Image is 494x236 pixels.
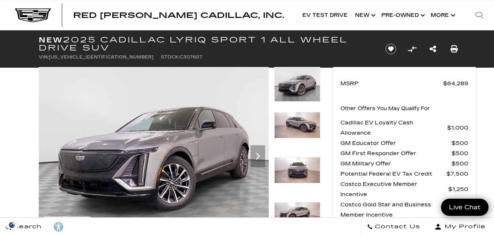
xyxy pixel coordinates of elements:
span: Costco Executive Member Incentive [340,179,448,199]
a: Costco Executive Member Incentive $1,250 [340,179,468,199]
span: GM First Responder Offer [340,148,452,158]
span: $7,500 [446,169,468,179]
img: Cadillac Dark Logo with Cadillac White Text [15,8,51,22]
a: New [351,1,378,30]
p: Other Offers You May Qualify For [340,104,430,114]
span: Potential Federal EV Tax Credit [340,169,446,179]
a: Red [PERSON_NAME] Cadillac, Inc. [73,12,284,19]
a: MSRP $64,289 [340,78,468,89]
span: GM Educator Offer [340,138,452,148]
img: New 2025 Argent Silver Metallic Cadillac Sport 1 image 4 [274,202,320,228]
section: Click to Open Cookie Consent Modal [4,221,20,229]
a: GM First Responder Offer $500 [340,148,468,158]
div: Next [250,145,265,167]
a: Live Chat [441,199,489,216]
a: Contact Us [361,218,426,236]
a: Potential Federal EV Tax Credit $7,500 [340,169,468,179]
a: Cadillac EV Loyalty Cash Allowance $1,000 [340,117,468,138]
button: Open user profile menu [426,218,494,236]
span: Live Chat [445,203,484,211]
a: GM Military Offer $500 [340,158,468,169]
img: Opt-Out Icon [4,221,20,229]
img: New 2025 Argent Silver Metallic Cadillac Sport 1 image 1 [274,67,320,102]
span: $1,250 [448,184,468,194]
span: $500 [452,148,468,158]
button: Compare vehicle [407,44,418,55]
span: MSRP [340,78,443,89]
button: Save vehicle [383,43,399,55]
h1: 2025 Cadillac LYRIQ Sport 1 All Wheel Drive SUV [39,36,373,52]
a: Pre-Owned [378,1,427,30]
a: Share this New 2025 Cadillac LYRIQ Sport 1 All Wheel Drive SUV [430,44,436,54]
span: Costco Gold Star and Business Member Incentive [340,199,447,220]
img: New 2025 Argent Silver Metallic Cadillac Sport 1 image 2 [274,112,320,138]
span: [US_VEHICLE_IDENTIFICATION_NUMBER] [49,55,154,60]
span: $64,289 [443,78,468,89]
span: My Profile [442,222,486,232]
div: (46) Photos [44,217,91,234]
a: GM Educator Offer $500 [340,138,468,148]
span: GM Military Offer [340,158,452,169]
a: Costco Gold Star and Business Member Incentive $1,000 [340,199,468,220]
span: Stock: [161,55,180,60]
a: EV Test Drive [299,1,351,30]
span: Cadillac EV Loyalty Cash Allowance [340,117,447,138]
strong: New [39,35,63,44]
button: More [427,1,457,30]
span: $500 [452,158,468,169]
a: Print this New 2025 Cadillac LYRIQ Sport 1 All Wheel Drive SUV [450,44,458,54]
img: New 2025 Argent Silver Metallic Cadillac Sport 1 image 3 [274,157,320,183]
span: Contact Us [373,222,420,232]
span: $500 [452,138,468,148]
span: Search [11,222,42,232]
span: VIN: [39,55,49,60]
span: $1,000 [447,123,468,133]
span: C307697 [180,55,202,60]
span: Red [PERSON_NAME] Cadillac, Inc. [73,11,284,20]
